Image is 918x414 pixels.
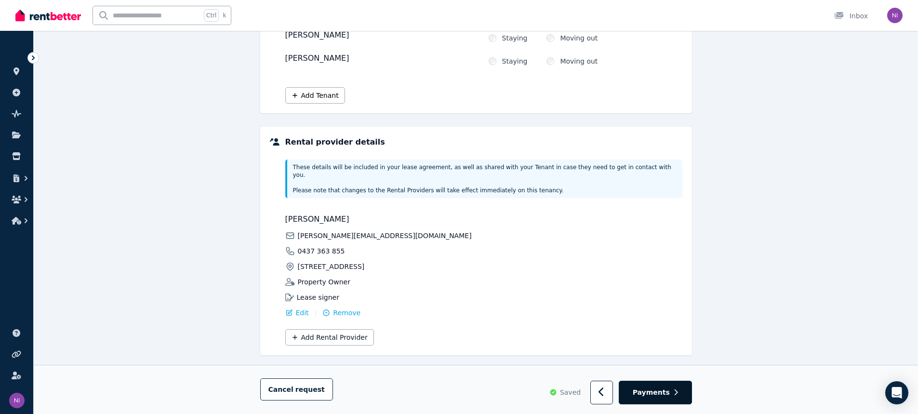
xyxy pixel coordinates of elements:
[9,393,25,408] img: Nicholas Barda
[15,8,81,23] img: RentBetter
[270,138,279,146] img: Landlord Details
[619,381,692,405] button: Payments
[285,160,682,198] div: These details will be included in your lease agreement, as well as shared with your Tenant in cas...
[223,12,226,19] span: k
[285,329,374,346] button: Add Rental Provider
[560,33,598,43] label: Moving out
[298,262,365,271] span: [STREET_ADDRESS]
[887,8,903,23] img: Nicholas Barda
[285,87,345,104] button: Add Tenant
[560,388,581,398] span: Saved
[560,56,598,66] label: Moving out
[502,56,528,66] label: Staying
[285,29,481,43] div: [PERSON_NAME]
[285,53,481,66] div: [PERSON_NAME]
[285,136,385,148] h5: Rental provider details
[260,379,333,401] button: Cancelrequest
[633,388,670,398] span: Payments
[285,308,309,318] button: Edit
[285,214,481,225] span: [PERSON_NAME]
[204,9,219,22] span: Ctrl
[315,308,317,318] span: |
[333,308,360,318] span: Remove
[885,381,908,404] div: Open Intercom Messenger
[297,293,339,302] span: Lease signer
[268,386,325,394] span: Cancel
[298,277,350,287] span: Property Owner
[834,11,868,21] div: Inbox
[295,385,325,395] span: request
[296,308,309,318] span: Edit
[502,33,528,43] label: Staying
[298,246,345,256] span: 0437 363 855
[298,231,472,240] span: [PERSON_NAME][EMAIL_ADDRESS][DOMAIN_NAME]
[322,308,360,318] button: Remove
